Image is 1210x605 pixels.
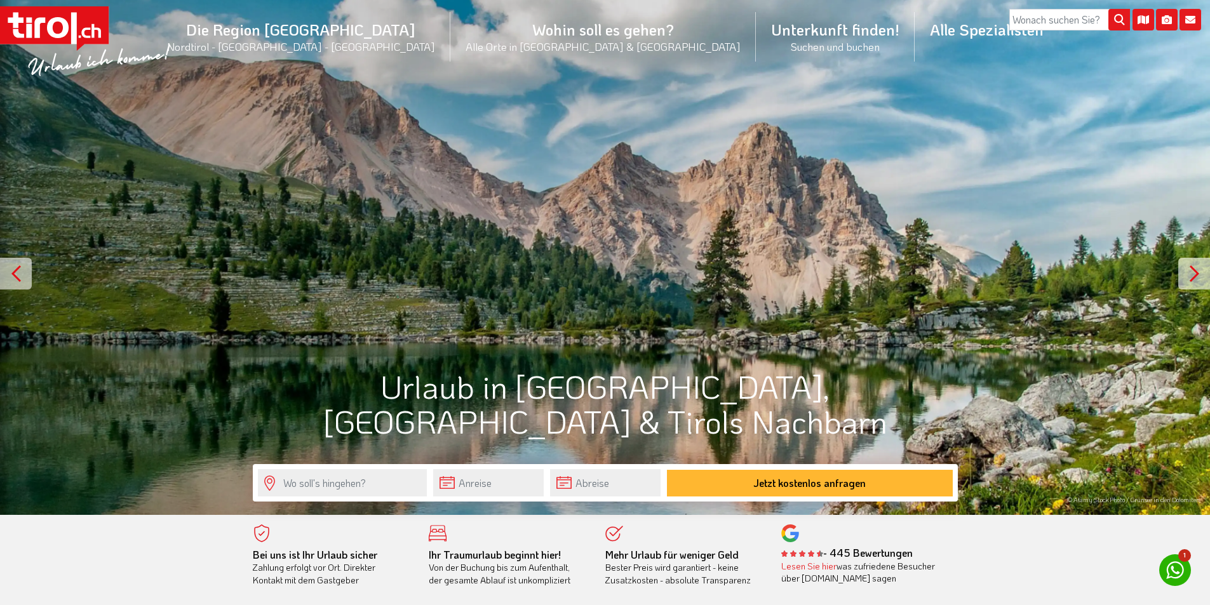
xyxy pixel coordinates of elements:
[550,469,661,496] input: Abreise
[771,39,899,53] small: Suchen und buchen
[466,39,741,53] small: Alle Orte in [GEOGRAPHIC_DATA] & [GEOGRAPHIC_DATA]
[253,548,377,561] b: Bei uns ist Ihr Urlaub sicher
[667,470,953,496] button: Jetzt kostenlos anfragen
[756,6,915,67] a: Unterkunft finden!Suchen und buchen
[450,6,756,67] a: Wohin soll es gehen?Alle Orte in [GEOGRAPHIC_DATA] & [GEOGRAPHIC_DATA]
[429,548,586,587] div: Von der Buchung bis zum Aufenthalt, der gesamte Ablauf ist unkompliziert
[1180,9,1201,30] i: Kontakt
[605,548,763,587] div: Bester Preis wird garantiert - keine Zusatzkosten - absolute Transparenz
[433,469,544,496] input: Anreise
[1156,9,1178,30] i: Fotogalerie
[781,560,939,585] div: was zufriedene Besucher über [DOMAIN_NAME] sagen
[605,548,739,561] b: Mehr Urlaub für weniger Geld
[253,548,410,587] div: Zahlung erfolgt vor Ort. Direkter Kontakt mit dem Gastgeber
[781,546,913,559] b: - 445 Bewertungen
[1009,9,1130,30] input: Wonach suchen Sie?
[167,39,435,53] small: Nordtirol - [GEOGRAPHIC_DATA] - [GEOGRAPHIC_DATA]
[1178,549,1191,562] span: 1
[781,560,837,572] a: Lesen Sie hier
[915,6,1059,53] a: Alle Spezialisten
[1159,554,1191,586] a: 1
[152,6,450,67] a: Die Region [GEOGRAPHIC_DATA]Nordtirol - [GEOGRAPHIC_DATA] - [GEOGRAPHIC_DATA]
[1133,9,1154,30] i: Karte öffnen
[258,469,427,496] input: Wo soll's hingehen?
[429,548,561,561] b: Ihr Traumurlaub beginnt hier!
